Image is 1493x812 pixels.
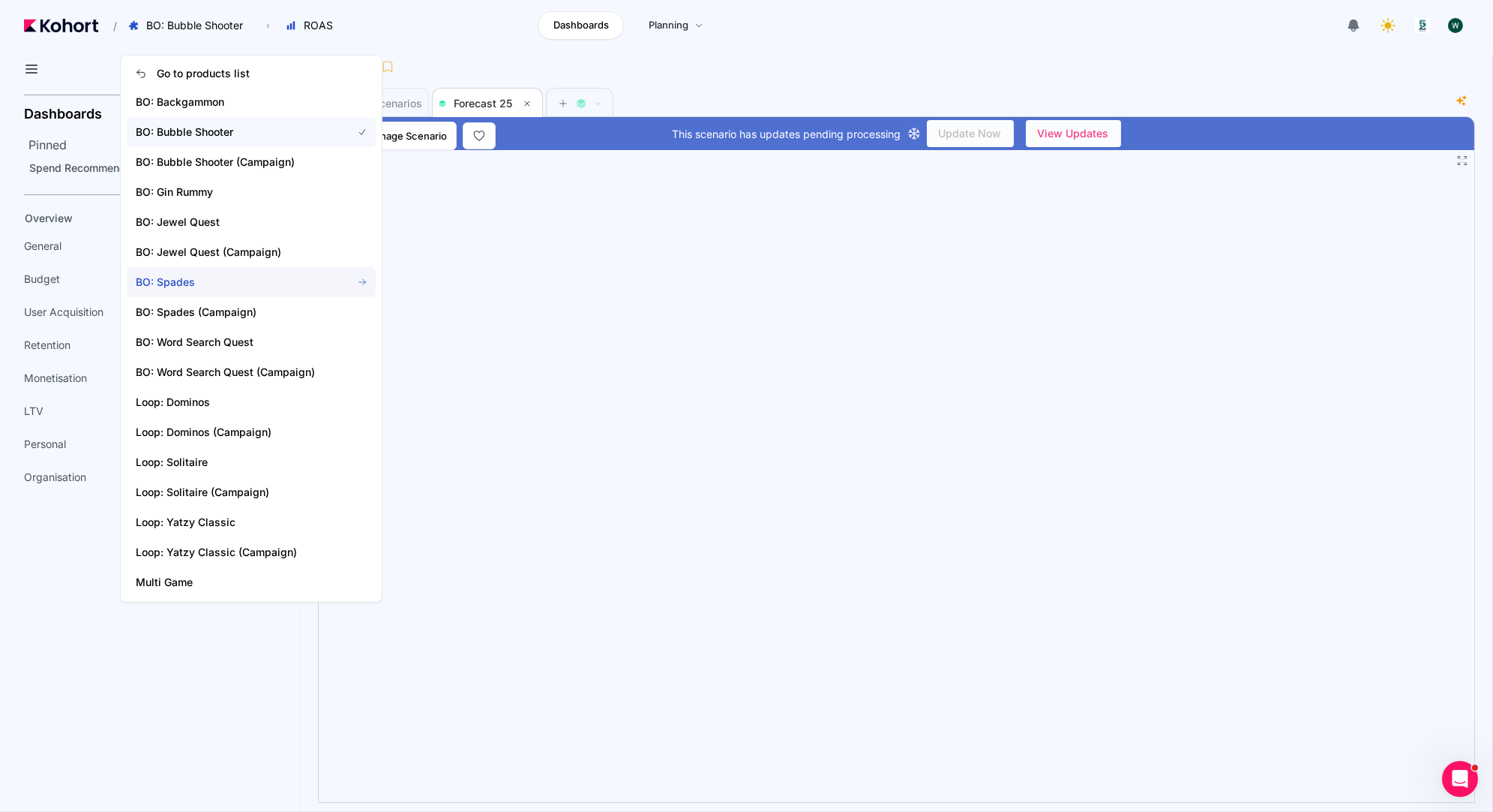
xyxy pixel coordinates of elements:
span: User Acquisition [24,305,103,320]
span: Personal [24,437,66,452]
span: Loop: Solitaire (Campaign) [136,485,334,500]
button: Fullscreen [1456,155,1468,167]
img: logo_logo_images_1_20240607072359498299_20240828135028712857.jpeg [1415,18,1430,33]
span: Spend Recommendations [29,161,157,174]
span: BO: Bubble Shooter [146,18,243,33]
a: Spend Recommendations [24,157,295,179]
img: Kohort logo [24,19,98,32]
span: LTV [24,404,43,419]
span: Go to products list [157,66,250,81]
span: This scenario has updates pending processing [673,126,901,142]
span: Dashboards [553,18,609,33]
iframe: Intercom live chat [1442,761,1478,797]
a: Multi Game [127,567,376,597]
span: Loop: Dominos (Campaign) [136,425,334,440]
span: BO: Spades [136,275,334,290]
button: ROAS [277,13,349,38]
span: › [263,20,273,32]
span: View Updates [1038,122,1109,145]
a: Loop: Yatzy Classic (Campaign) [127,537,376,567]
span: BO: Spades (Campaign) [136,305,334,320]
a: BO: Backgammon [127,87,376,117]
span: Organisation [24,470,86,485]
span: ROAS [304,18,333,33]
span: Loop: Yatzy Classic (Campaign) [136,545,334,560]
span: General [24,239,61,254]
span: Forecast 25 [454,97,512,110]
span: BO: Jewel Quest (Campaign) [136,245,334,260]
a: BO: Gin Rummy [127,177,376,207]
span: Loop: Dominos [136,395,334,410]
a: Loop: Solitaire [127,447,376,477]
a: BO: Jewel Quest [127,207,376,237]
a: Dashboards [538,11,624,40]
a: BO: Jewel Quest (Campaign) [127,237,376,267]
span: Monetisation [24,371,87,386]
span: Loop: Solitaire [136,455,334,470]
span: Retention [24,338,70,353]
a: Loop: Solitaire (Campaign) [127,477,376,507]
button: View Updates [1026,120,1121,147]
button: BO: Bubble Shooter [120,13,259,38]
span: BO: Gin Rummy [136,185,334,200]
span: BO: Jewel Quest [136,215,334,230]
span: Manage Scenario [366,128,447,143]
span: / [101,18,117,34]
a: Loop: Dominos (Campaign) [127,417,376,447]
span: BO: Backgammon [136,95,334,110]
a: BO: Spades (Campaign) [127,297,376,327]
span: Multi Game [136,575,334,590]
span: Planning [649,18,688,33]
span: Overview [25,212,73,224]
span: BO: Word Search Quest (Campaign) [136,365,334,380]
a: BO: Word Search Quest (Campaign) [127,357,376,387]
a: Go to products list [127,60,376,87]
span: BO: Word Search Quest [136,335,334,350]
h2: Dashboards [24,107,102,121]
span: Budget [24,272,60,287]
a: BO: Bubble Shooter (Campaign) [127,147,376,177]
span: Loop: Yatzy Classic [136,515,334,530]
a: Loop: Yatzy Classic [127,507,376,537]
a: Overview [19,207,274,230]
a: Manage Scenario [337,122,457,150]
a: Loop: Dominos [127,387,376,417]
a: BO: Bubble Shooter [127,117,376,147]
h2: Pinned [28,136,300,154]
span: BO: Bubble Shooter [136,125,334,140]
a: BO: Word Search Quest [127,327,376,357]
span: BO: Bubble Shooter (Campaign) [136,155,334,170]
a: BO: Spades [127,267,376,297]
a: Planning [633,11,719,40]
